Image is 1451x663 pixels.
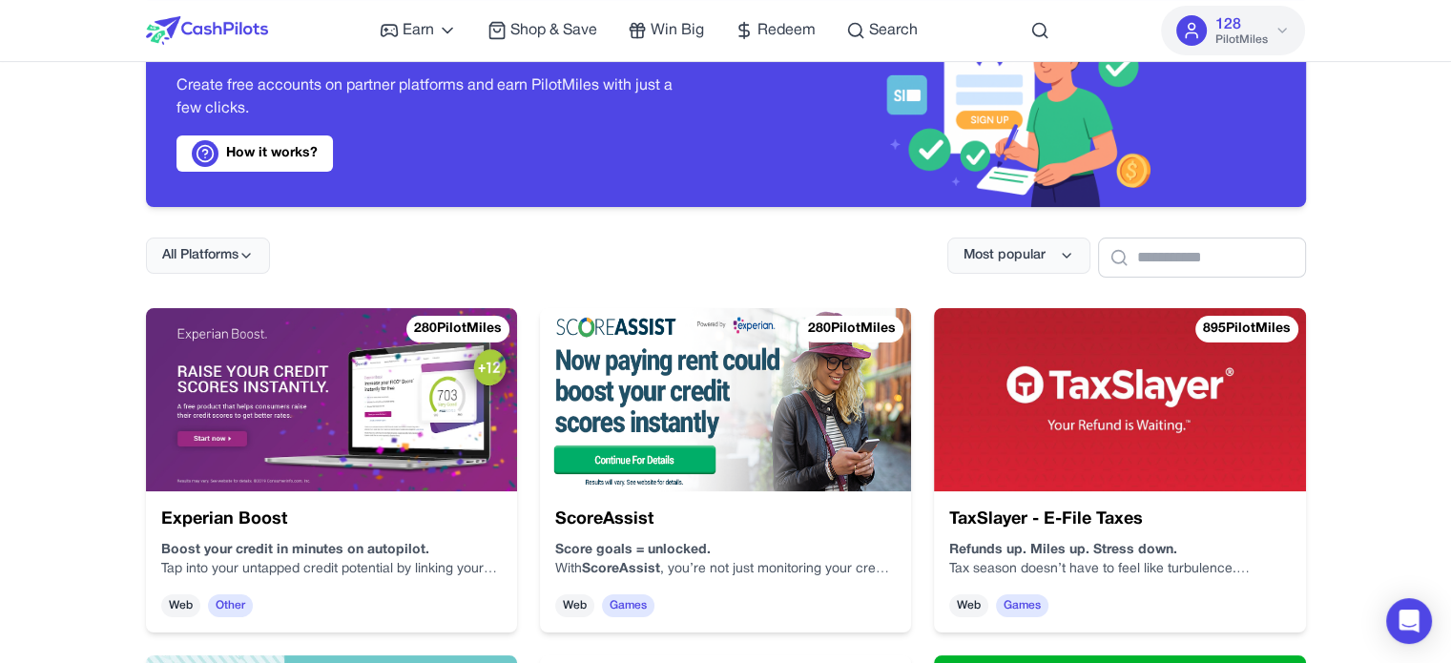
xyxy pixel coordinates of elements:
[949,507,1290,533] h3: TaxSlayer - E-File Taxes
[176,135,333,172] a: How it works?
[555,544,711,556] strong: Score goals = unlocked.
[1386,598,1432,644] div: Open Intercom Messenger
[1214,32,1267,48] span: PilotMiles
[628,19,704,42] a: Win Big
[403,19,434,42] span: Earn
[1195,316,1298,342] div: 895 PilotMiles
[380,19,457,42] a: Earn
[146,308,517,491] img: Experian Boost
[934,308,1305,491] img: TaxSlayer - E-File Taxes
[161,594,200,617] span: Web
[949,560,1290,579] p: Tax season doesn’t have to feel like turbulence. With , you can file your federal and state taxes...
[162,246,238,265] span: All Platforms
[161,544,429,556] strong: Boost your credit in minutes on autopilot.
[176,74,695,120] p: Create free accounts on partner platforms and earn PilotMiles with just a few clicks.
[757,19,816,42] span: Redeem
[996,594,1048,617] span: Games
[949,544,1177,556] strong: Refunds up. Miles up. Stress down.
[487,19,597,42] a: Shop & Save
[146,238,270,274] button: All Platforms
[949,594,988,617] span: Web
[582,563,660,575] strong: ScoreAssist
[846,19,918,42] a: Search
[555,560,896,579] p: With , you’re not just monitoring your credit, you’re . Get credit for the bills you’re already p...
[540,308,911,491] img: ScoreAssist
[651,19,704,42] span: Win Big
[602,594,654,617] span: Games
[735,19,816,42] a: Redeem
[869,19,918,42] span: Search
[146,16,268,45] img: CashPilots Logo
[510,19,597,42] span: Shop & Save
[161,560,502,579] p: Tap into your untapped credit potential by linking your utility, rent, and streaming payments wit...
[208,594,253,617] span: Other
[555,594,594,617] span: Web
[406,316,509,342] div: 280 PilotMiles
[947,238,1090,274] button: Most popular
[555,507,896,533] h3: ScoreAssist
[1161,6,1305,55] button: 128PilotMiles
[161,507,502,533] h3: Experian Boost
[800,316,903,342] div: 280 PilotMiles
[964,246,1046,265] span: Most popular
[1214,13,1240,36] span: 128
